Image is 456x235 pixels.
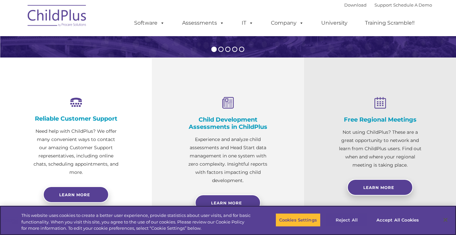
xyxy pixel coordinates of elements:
[91,43,111,48] span: Last name
[43,186,109,203] a: Learn more
[59,192,90,197] span: Learn more
[276,213,321,227] button: Cookies Settings
[344,2,432,8] font: |
[185,116,271,130] h4: Child Development Assessments in ChildPlus
[326,213,367,227] button: Reject All
[21,212,251,232] div: This website uses cookies to create a better user experience, provide statistics about user visit...
[315,16,354,30] a: University
[374,2,392,8] a: Support
[195,195,261,211] a: Learn More
[373,213,422,227] button: Accept All Cookies
[337,128,423,169] p: Not using ChildPlus? These are a great opportunity to network and learn from ChildPlus users. Fin...
[363,185,394,190] span: Learn More
[438,213,453,227] button: Close
[91,70,119,75] span: Phone number
[185,135,271,185] p: Experience and analyze child assessments and Head Start data management in one system with zero c...
[337,116,423,123] h4: Free Regional Meetings
[393,2,432,8] a: Schedule A Demo
[347,179,413,196] a: Learn More
[24,0,90,33] img: ChildPlus by Procare Solutions
[33,115,119,122] h4: Reliable Customer Support
[33,127,119,176] p: Need help with ChildPlus? We offer many convenient ways to contact our amazing Customer Support r...
[128,16,171,30] a: Software
[176,16,231,30] a: Assessments
[211,200,242,205] span: Learn More
[358,16,421,30] a: Training Scramble!!
[344,2,367,8] a: Download
[235,16,260,30] a: IT
[264,16,310,30] a: Company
